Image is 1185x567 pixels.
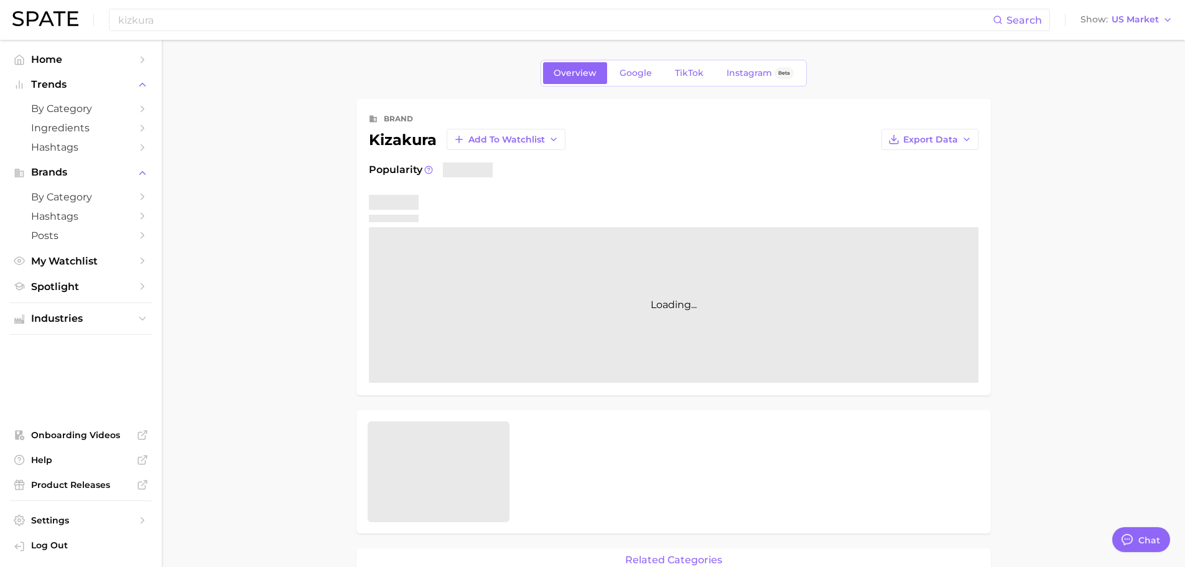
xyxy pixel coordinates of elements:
[620,68,652,78] span: Google
[778,68,790,78] span: Beta
[468,134,545,145] span: Add to Watchlist
[10,118,152,138] a: Ingredients
[31,210,131,222] span: Hashtags
[31,141,131,153] span: Hashtags
[31,515,131,526] span: Settings
[31,230,131,241] span: Posts
[10,187,152,207] a: by Category
[10,163,152,182] button: Brands
[10,511,152,530] a: Settings
[727,68,772,78] span: Instagram
[31,191,131,203] span: by Category
[117,9,993,30] input: Search here for a brand, industry, or ingredient
[1077,12,1176,28] button: ShowUS Market
[10,451,152,469] a: Help
[10,309,152,328] button: Industries
[10,251,152,271] a: My Watchlist
[31,454,131,466] span: Help
[1080,16,1108,23] span: Show
[384,111,413,126] div: brand
[369,162,422,177] span: Popularity
[31,479,131,490] span: Product Releases
[10,226,152,245] a: Posts
[881,129,978,150] button: Export Data
[10,138,152,157] a: Hashtags
[31,429,131,441] span: Onboarding Videos
[12,11,78,26] img: SPATE
[31,540,142,551] span: Log Out
[10,476,152,494] a: Product Releases
[31,313,131,324] span: Industries
[31,255,131,267] span: My Watchlist
[10,207,152,226] a: Hashtags
[31,281,131,293] span: Spotlight
[664,62,714,84] a: TikTok
[10,75,152,94] button: Trends
[10,99,152,118] a: by Category
[369,227,978,383] div: Loading...
[903,134,958,145] span: Export Data
[10,536,152,557] a: Log out. Currently logged in with e-mail marwat@spate.nyc.
[716,62,804,84] a: InstagramBeta
[31,103,131,115] span: by Category
[675,68,704,78] span: TikTok
[10,50,152,69] a: Home
[31,79,131,90] span: Trends
[447,129,565,150] button: Add to Watchlist
[1112,16,1159,23] span: US Market
[554,68,597,78] span: Overview
[31,122,131,134] span: Ingredients
[31,54,131,65] span: Home
[543,62,607,84] a: Overview
[10,426,152,444] a: Onboarding Videos
[1006,14,1042,26] span: Search
[609,62,662,84] a: Google
[369,129,565,150] div: kizakura
[10,277,152,296] a: Spotlight
[625,555,722,566] span: related categories
[31,167,131,178] span: Brands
